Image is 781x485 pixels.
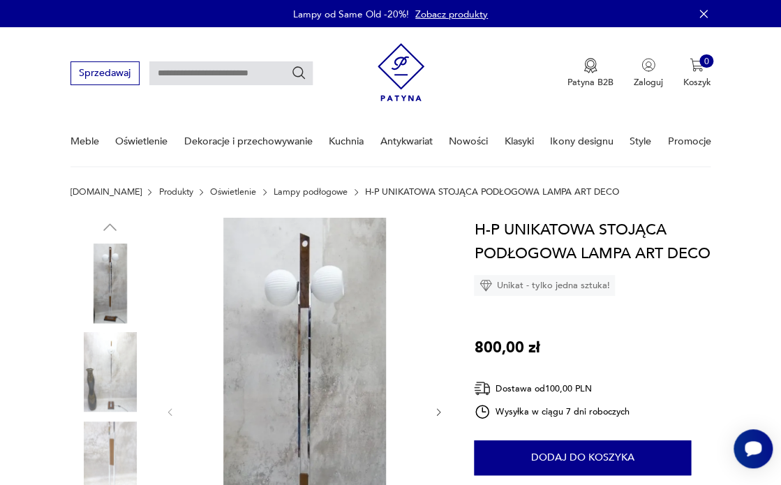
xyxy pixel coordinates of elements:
img: Ikona dostawy [474,380,491,397]
button: Zaloguj [634,58,663,89]
img: Zdjęcie produktu H-P UNIKATOWA STOJĄCA PODŁOGOWA LAMPA ART DECO [70,332,150,412]
button: Patyna B2B [567,58,613,89]
div: Dostawa od 100,00 PLN [474,380,629,397]
a: Nowości [449,117,488,165]
p: Koszyk [683,76,711,89]
a: Ikona medaluPatyna B2B [567,58,613,89]
a: Lampy podłogowe [274,187,348,197]
a: Ikony designu [550,117,613,165]
iframe: Smartsupp widget button [734,429,773,468]
p: Lampy od Same Old -20%! [293,8,409,21]
a: Produkty [158,187,193,197]
img: Ikonka użytkownika [641,58,655,72]
img: Patyna - sklep z meblami i dekoracjami vintage [378,38,424,106]
button: Sprzedawaj [70,61,140,84]
a: Klasyki [505,117,534,165]
img: Ikona koszyka [690,58,704,72]
img: Ikona diamentu [479,279,492,292]
img: Zdjęcie produktu H-P UNIKATOWA STOJĄCA PODŁOGOWA LAMPA ART DECO [70,244,150,323]
a: Antykwariat [380,117,433,165]
h1: H-P UNIKATOWA STOJĄCA PODŁOGOWA LAMPA ART DECO [474,218,730,265]
a: Zobacz produkty [415,8,488,21]
p: 800,00 zł [474,336,540,359]
a: Dekoracje i przechowywanie [184,117,313,165]
a: Meble [70,117,99,165]
p: H-P UNIKATOWA STOJĄCA PODŁOGOWA LAMPA ART DECO [365,187,619,197]
a: Style [630,117,651,165]
div: Wysyłka w ciągu 7 dni roboczych [474,403,629,420]
img: Ikona medalu [583,58,597,73]
button: Dodaj do koszyka [474,440,691,475]
a: Kuchnia [329,117,364,165]
p: Zaloguj [634,76,663,89]
a: Oświetlenie [210,187,256,197]
a: Sprzedawaj [70,70,140,78]
p: Patyna B2B [567,76,613,89]
a: Oświetlenie [115,117,168,165]
div: Unikat - tylko jedna sztuka! [474,275,615,296]
div: 0 [699,54,713,68]
a: Promocje [667,117,711,165]
button: Szukaj [291,66,306,81]
a: [DOMAIN_NAME] [70,187,142,197]
button: 0Koszyk [683,58,711,89]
